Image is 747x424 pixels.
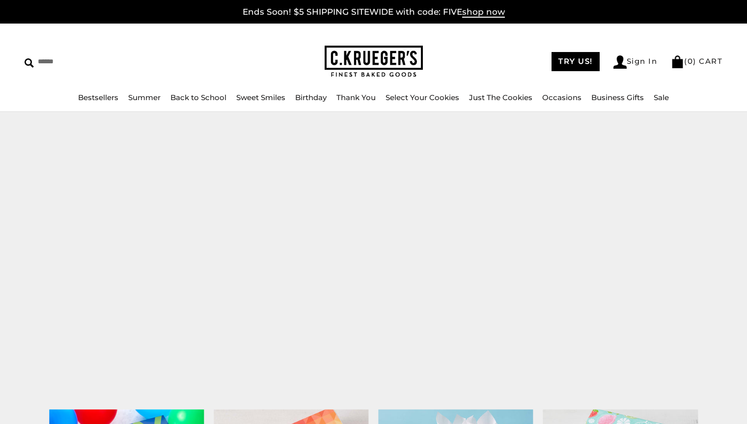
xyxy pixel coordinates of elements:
[236,93,285,102] a: Sweet Smiles
[78,93,118,102] a: Bestsellers
[613,55,627,69] img: Account
[688,56,693,66] span: 0
[613,55,658,69] a: Sign In
[552,52,600,71] a: TRY US!
[243,7,505,18] a: Ends Soon! $5 SHIPPING SITEWIDE with code: FIVEshop now
[295,93,327,102] a: Birthday
[336,93,376,102] a: Thank You
[25,58,34,68] img: Search
[671,55,684,68] img: Bag
[542,93,581,102] a: Occasions
[25,54,190,69] input: Search
[591,93,644,102] a: Business Gifts
[170,93,226,102] a: Back to School
[671,56,722,66] a: (0) CART
[469,93,532,102] a: Just The Cookies
[654,93,669,102] a: Sale
[128,93,161,102] a: Summer
[386,93,459,102] a: Select Your Cookies
[325,46,423,78] img: C.KRUEGER'S
[462,7,505,18] span: shop now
